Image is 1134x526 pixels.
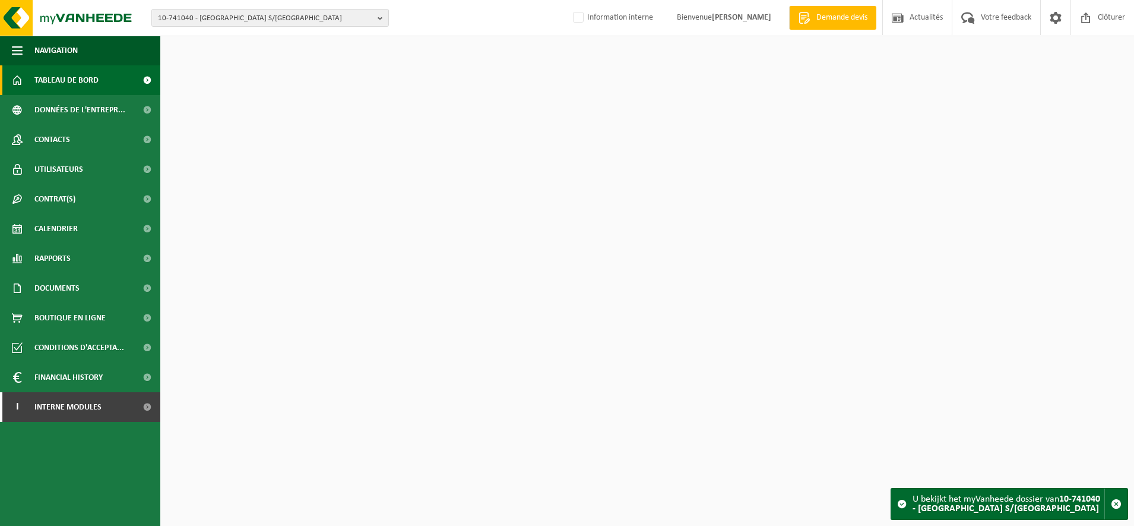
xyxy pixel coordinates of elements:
span: 10-741040 - [GEOGRAPHIC_DATA] S/[GEOGRAPHIC_DATA] [158,10,373,27]
span: Interne modules [34,392,102,422]
span: Financial History [34,363,103,392]
span: Contacts [34,125,70,155]
span: Demande devis [813,12,870,24]
span: Conditions d'accepta... [34,333,124,363]
a: Demande devis [789,6,876,30]
strong: 10-741040 - [GEOGRAPHIC_DATA] S/[GEOGRAPHIC_DATA] [913,494,1100,514]
span: I [12,392,23,422]
span: Navigation [34,36,78,65]
strong: [PERSON_NAME] [712,13,771,22]
span: Boutique en ligne [34,303,106,333]
div: U bekijkt het myVanheede dossier van [913,489,1104,519]
span: Tableau de bord [34,65,99,95]
span: Calendrier [34,214,78,244]
span: Utilisateurs [34,155,83,184]
span: Contrat(s) [34,184,75,214]
span: Documents [34,273,80,303]
label: Information interne [571,9,653,27]
span: Rapports [34,244,71,273]
button: 10-741040 - [GEOGRAPHIC_DATA] S/[GEOGRAPHIC_DATA] [151,9,389,27]
span: Données de l'entrepr... [34,95,125,125]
